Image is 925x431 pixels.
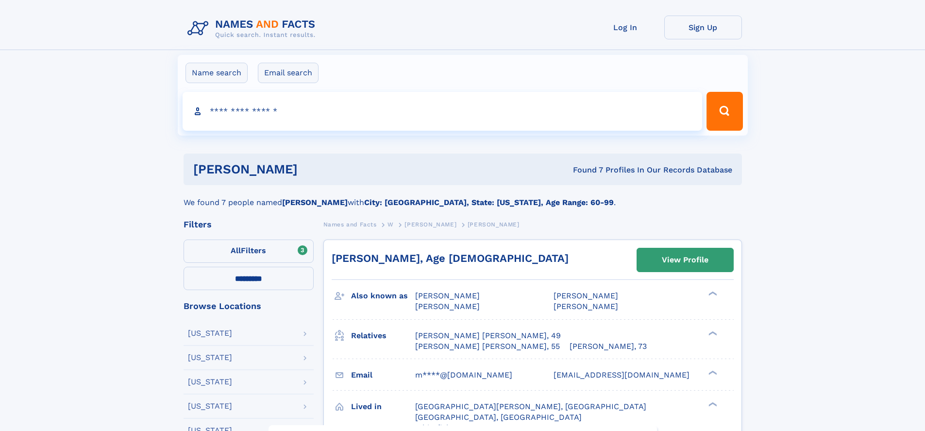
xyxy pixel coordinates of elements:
a: Log In [587,16,664,39]
a: [PERSON_NAME] [PERSON_NAME], 55 [415,341,560,352]
a: Names and Facts [323,218,377,230]
h3: Relatives [351,328,415,344]
h3: Also known as [351,288,415,304]
b: [PERSON_NAME] [282,198,348,207]
img: Logo Names and Facts [184,16,323,42]
div: Browse Locations [184,302,314,310]
a: Sign Up [664,16,742,39]
div: ❯ [706,330,718,336]
div: Found 7 Profiles In Our Records Database [435,165,732,175]
div: ❯ [706,291,718,297]
span: [PERSON_NAME] [415,302,480,311]
a: View Profile [637,248,733,272]
h3: Lived in [351,398,415,415]
input: search input [183,92,703,131]
div: [US_STATE] [188,378,232,386]
h3: Email [351,367,415,383]
span: [EMAIL_ADDRESS][DOMAIN_NAME] [554,370,690,379]
b: City: [GEOGRAPHIC_DATA], State: [US_STATE], Age Range: 60-99 [364,198,614,207]
div: ❯ [706,369,718,376]
div: We found 7 people named with . [184,185,742,208]
a: [PERSON_NAME] [PERSON_NAME], 49 [415,330,561,341]
span: W [387,221,394,228]
span: [PERSON_NAME] [468,221,520,228]
div: View Profile [662,249,708,271]
label: Name search [185,63,248,83]
a: [PERSON_NAME], 73 [570,341,647,352]
span: [PERSON_NAME] [554,291,618,300]
a: [PERSON_NAME] [404,218,456,230]
span: [PERSON_NAME] [554,302,618,311]
label: Filters [184,240,314,263]
span: All [231,246,241,255]
button: Search Button [706,92,742,131]
span: [GEOGRAPHIC_DATA][PERSON_NAME], [GEOGRAPHIC_DATA] [415,402,646,411]
h1: [PERSON_NAME] [193,163,436,175]
label: Email search [258,63,319,83]
div: [US_STATE] [188,402,232,410]
div: [US_STATE] [188,329,232,337]
a: W [387,218,394,230]
div: ❯ [706,401,718,407]
span: [PERSON_NAME] [415,291,480,300]
div: Filters [184,220,314,229]
span: [PERSON_NAME] [404,221,456,228]
span: [GEOGRAPHIC_DATA], [GEOGRAPHIC_DATA] [415,413,582,422]
div: [US_STATE] [188,354,232,362]
a: [PERSON_NAME], Age [DEMOGRAPHIC_DATA] [332,252,569,264]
